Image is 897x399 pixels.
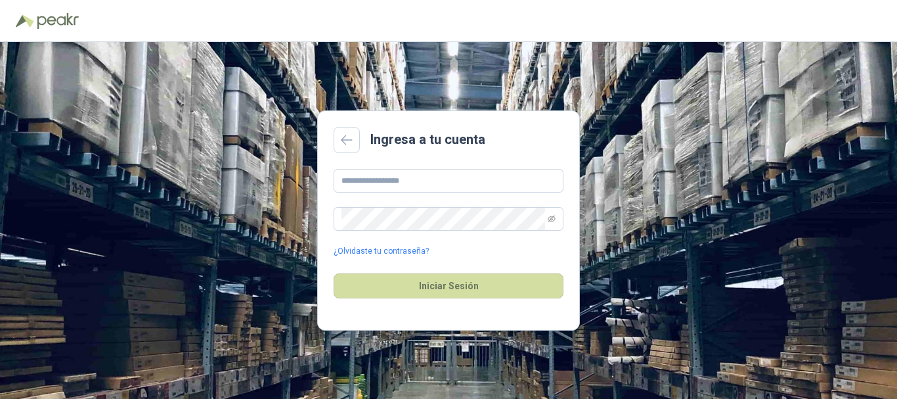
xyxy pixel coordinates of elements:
img: Logo [16,14,34,28]
a: ¿Olvidaste tu contraseña? [334,245,429,258]
span: eye-invisible [548,215,556,223]
h2: Ingresa a tu cuenta [370,129,485,150]
button: Iniciar Sesión [334,273,563,298]
img: Peakr [37,13,79,29]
